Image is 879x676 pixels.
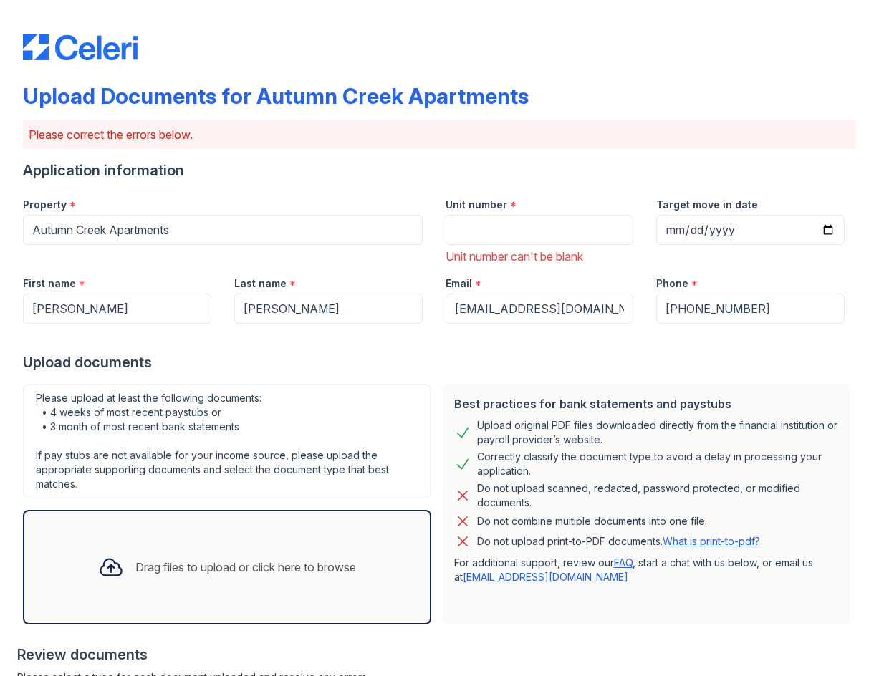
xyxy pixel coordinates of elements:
[477,481,840,510] div: Do not upload scanned, redacted, password protected, or modified documents.
[614,556,633,569] a: FAQ
[17,644,856,665] div: Review documents
[23,160,856,180] div: Application information
[477,450,840,478] div: Correctly classify the document type to avoid a delay in processing your application.
[663,535,760,547] a: What is print-to-pdf?
[135,559,356,576] div: Drag files to upload or click here to browse
[234,276,287,291] label: Last name
[454,395,840,412] div: Best practices for bank statements and paystubs
[23,83,529,109] div: Upload Documents for Autumn Creek Apartments
[446,198,507,212] label: Unit number
[656,276,688,291] label: Phone
[477,534,760,549] p: Do not upload print-to-PDF documents.
[656,198,758,212] label: Target move in date
[23,384,431,498] div: Please upload at least the following documents: • 4 weeks of most recent paystubs or • 3 month of...
[23,352,856,372] div: Upload documents
[23,198,67,212] label: Property
[23,34,138,60] img: CE_Logo_Blue-a8612792a0a2168367f1c8372b55b34899dd931a85d93a1a3d3e32e68fde9ad4.png
[446,276,472,291] label: Email
[23,276,76,291] label: First name
[477,513,707,530] div: Do not combine multiple documents into one file.
[29,126,850,143] p: Please correct the errors below.
[463,571,628,583] a: [EMAIL_ADDRESS][DOMAIN_NAME]
[477,418,840,447] div: Upload original PDF files downloaded directly from the financial institution or payroll provider’...
[454,556,840,584] p: For additional support, review our , start a chat with us below, or email us at
[446,248,634,265] div: Unit number can't be blank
